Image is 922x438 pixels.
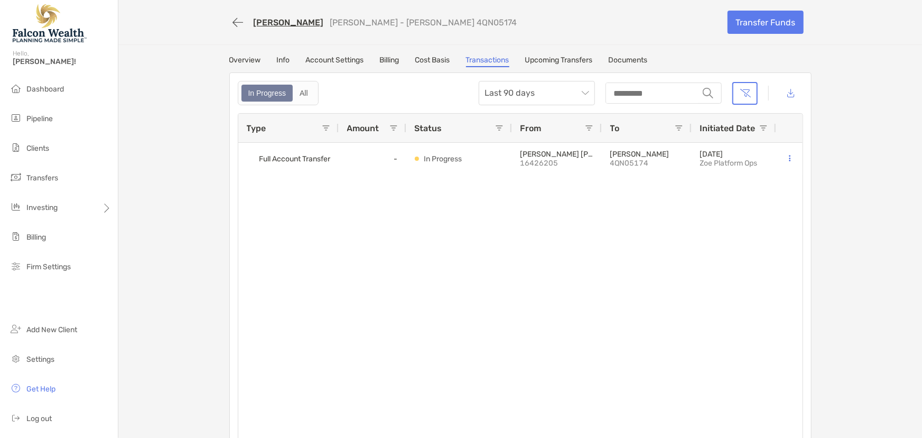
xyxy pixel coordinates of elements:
[700,159,758,168] p: zoe_platform_ops
[415,56,450,67] a: Cost Basis
[26,233,46,242] span: Billing
[520,159,593,168] p: 16426205
[26,174,58,182] span: Transfers
[728,11,804,34] a: Transfer Funds
[610,123,620,133] span: To
[26,85,64,94] span: Dashboard
[259,150,331,168] span: Full Account Transfer
[700,150,758,159] p: [DATE]
[703,88,713,98] img: input icon
[520,150,593,159] p: CHARLES SCHWAB & CO., INC.
[380,56,399,67] a: Billing
[10,260,22,272] img: firm-settings icon
[10,412,22,424] img: logout icon
[466,56,509,67] a: Transactions
[415,123,442,133] span: Status
[13,57,111,66] span: [PERSON_NAME]!
[520,123,542,133] span: From
[26,414,52,423] span: Log out
[247,123,266,133] span: Type
[10,382,22,395] img: get-help icon
[10,141,22,154] img: clients icon
[10,82,22,95] img: dashboard icon
[10,352,22,365] img: settings icon
[26,355,54,364] span: Settings
[10,323,22,335] img: add_new_client icon
[26,325,77,334] span: Add New Client
[10,112,22,124] img: pipeline icon
[610,150,683,159] p: Roth IRA
[330,17,517,28] p: [PERSON_NAME] - [PERSON_NAME] 4QN05174
[13,4,87,42] img: Falcon Wealth Planning Logo
[424,152,462,166] p: In Progress
[10,200,22,213] img: investing icon
[732,82,758,105] button: Clear filters
[26,385,55,394] span: Get Help
[10,171,22,184] img: transfers icon
[238,81,319,105] div: segmented control
[525,56,593,67] a: Upcoming Transfers
[347,123,379,133] span: Amount
[26,114,53,123] span: Pipeline
[306,56,364,67] a: Account Settings
[26,203,58,212] span: Investing
[243,86,292,101] div: In Progress
[700,123,756,133] span: Initiated Date
[610,159,683,168] p: 4QN05174
[609,56,648,67] a: Documents
[26,144,49,153] span: Clients
[339,143,406,175] div: -
[277,56,290,67] a: Info
[294,86,314,101] div: All
[26,262,71,271] span: Firm Settings
[254,17,324,28] a: [PERSON_NAME]
[229,56,261,67] a: Overview
[485,81,589,105] span: Last 90 days
[10,230,22,243] img: billing icon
